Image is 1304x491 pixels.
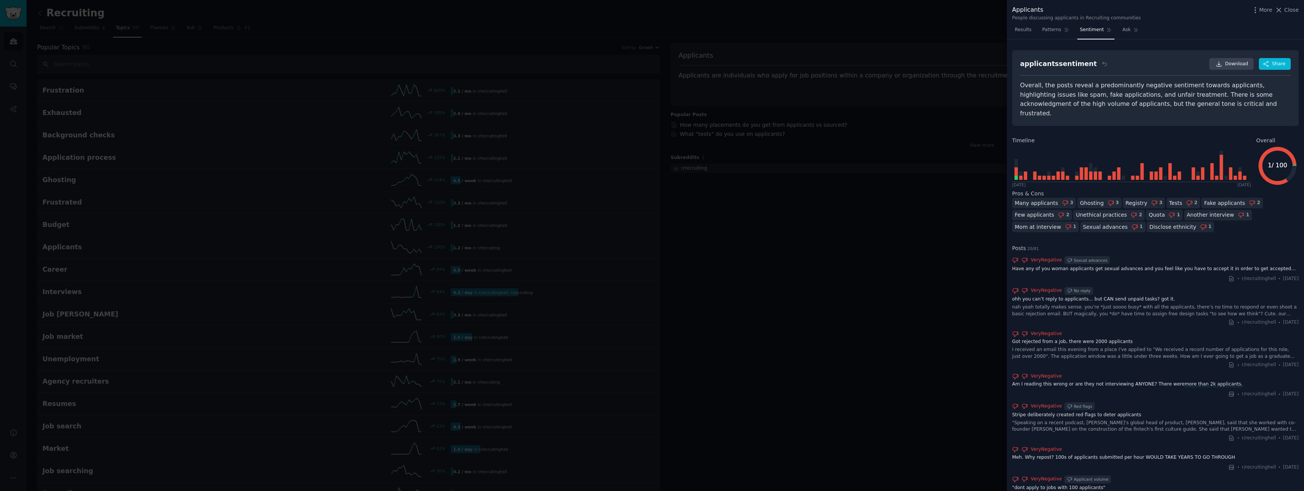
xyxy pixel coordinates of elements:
button: More [1251,6,1273,14]
div: No reply [1074,288,1091,293]
span: Very Negative [1031,403,1062,410]
div: Tests [1169,199,1182,207]
div: 1 [1177,212,1180,219]
span: [DATE] [1283,391,1299,398]
span: Very Negative [1031,287,1062,294]
div: People discussing applicants in Recruiting communities [1012,15,1141,22]
div: Ghosting [1080,199,1104,207]
div: [DATE] [1012,182,1026,187]
span: · [1237,319,1239,327]
span: More [1259,6,1273,14]
a: Ask [1120,24,1141,39]
span: · [1237,390,1239,398]
span: Timeline [1012,137,1035,145]
span: · [1279,319,1280,327]
span: 20 / 81 [1027,246,1039,251]
div: Overall, the posts reveal a predominantly negative sentiment towards applicants, highlighting iss... [1020,81,1291,118]
div: "Speaking on a recent podcast, [PERSON_NAME]'s global head of product, [PERSON_NAME], said that s... [1012,420,1299,433]
div: Sexual advances [1074,258,1108,263]
span: [DATE] [1283,275,1299,282]
div: Fake applicants [1204,199,1245,207]
span: Very Negative [1031,330,1062,337]
span: · [1279,434,1280,442]
div: Disclose ethnicity [1149,223,1196,231]
span: · [1279,463,1280,471]
div: Another interview [1187,211,1234,219]
span: Very Negative [1031,257,1062,264]
a: Results [1012,24,1034,39]
a: Stripe deliberately created red flags to deter applicants [1012,412,1299,419]
span: [DATE] [1283,319,1299,326]
a: Patterns [1039,24,1072,39]
span: Very Negative [1031,373,1062,380]
span: r/recruitinghell [1242,275,1276,282]
span: [DATE] [1283,435,1299,442]
a: Have any of you woman applicants get sexual advances and you feel like you have to accept it in o... [1012,266,1299,272]
span: · [1279,390,1280,398]
a: Meh. Why repost? 100s of applicants submitted per hour WOULD TAKE YEARS TO GO THROUGH [1012,454,1299,461]
span: · [1237,463,1239,471]
span: Ask [1122,27,1131,33]
button: Close [1275,6,1299,14]
span: r/recruitinghell [1242,464,1276,471]
span: [DATE] [1283,464,1299,471]
div: 1 [1208,223,1212,230]
span: r/recruitinghell [1242,362,1276,368]
div: 2 [1194,200,1197,206]
span: Overall [1256,137,1275,145]
a: Got rejected from a job, there were 2000 applicants [1012,338,1299,345]
a: Am I reading this wrong or are they not interviewing ANYONE? There weremore than 2k applicants. [1012,381,1299,388]
div: nah yeah totally makes sense. you’re *just soooo busy* with all the applicants, there’s no time t... [1012,304,1299,317]
span: Results [1015,27,1031,33]
div: 1 [1139,223,1143,230]
div: Few applicants [1015,211,1054,219]
span: · [1279,361,1280,369]
a: ohh you can’t reply to applicants... but CAN send unpaid tasks? got it. [1012,296,1299,303]
button: Share [1259,58,1291,70]
span: Share [1272,61,1285,68]
div: Applicant volume [1074,477,1109,482]
span: · [1237,434,1239,442]
span: Close [1284,6,1299,14]
span: Very Negative [1031,476,1062,483]
div: applicants sentiment [1020,59,1097,69]
div: 2 [1139,212,1142,219]
div: I received an email this evening from a place I've applied to "We received a record number of app... [1012,346,1299,360]
a: Download [1209,58,1254,70]
div: [DATE] [1237,182,1251,187]
span: Very Negative [1031,446,1062,453]
div: 2 [1066,212,1069,219]
div: Registry [1125,199,1147,207]
span: [DATE] [1283,362,1299,368]
span: Posts [1012,244,1039,252]
div: 1 [1073,223,1077,230]
div: 3 [1070,200,1074,206]
span: Patterns [1042,27,1061,33]
div: 3 [1116,200,1119,206]
div: 3 [1159,200,1163,206]
div: Mom at interview [1015,223,1061,231]
a: Sentiment [1077,24,1114,39]
span: r/recruitinghell [1242,435,1276,442]
span: r/recruitinghell [1242,319,1276,326]
div: 2 [1257,200,1260,206]
span: Sentiment [1080,27,1104,33]
div: 1 [1246,212,1249,219]
div: Many applicants [1015,199,1058,207]
span: · [1237,361,1239,369]
div: Quota [1149,211,1165,219]
div: Sexual advances [1083,223,1128,231]
div: Unethical practices [1076,211,1127,219]
div: Applicants [1012,5,1141,15]
span: Pros & Cons [1012,190,1044,197]
span: more than 2k applicants. [1184,381,1243,387]
span: r/recruitinghell [1242,391,1276,398]
span: · [1279,275,1280,283]
span: Download [1225,61,1248,68]
div: Red flags [1074,404,1092,409]
span: · [1237,275,1239,283]
text: 1 / 100 [1268,162,1287,169]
